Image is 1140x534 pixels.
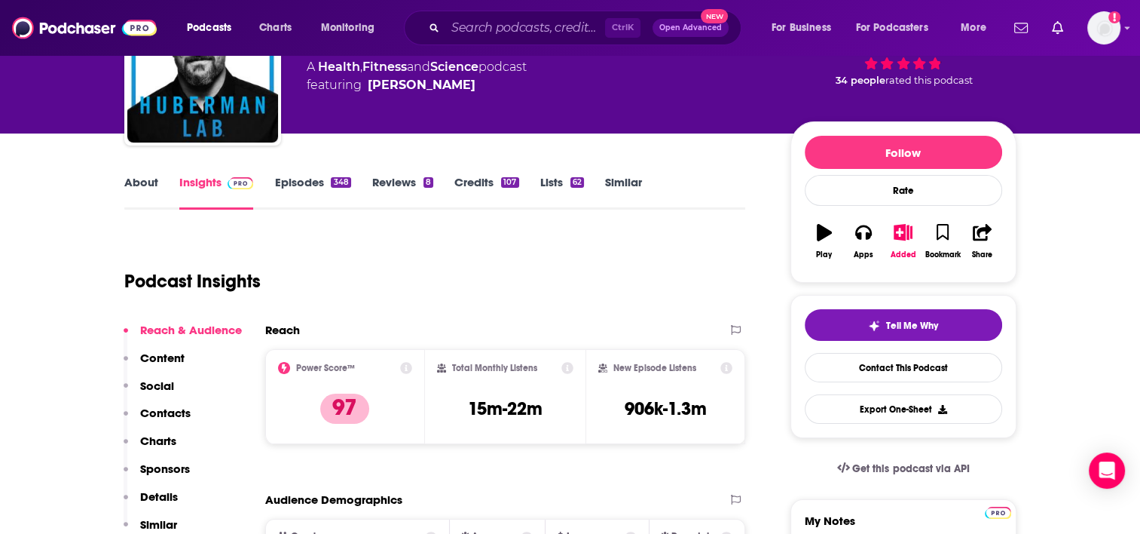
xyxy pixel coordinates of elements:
span: Ctrl K [605,18,640,38]
p: Reach & Audience [140,323,242,337]
button: open menu [176,16,251,40]
button: Apps [844,214,883,269]
h2: Audience Demographics [265,493,402,507]
p: Charts [140,434,176,448]
div: Bookmark [925,250,960,259]
a: Fitness [362,60,407,74]
button: Social [124,379,174,407]
span: For Podcasters [856,17,928,38]
img: Podchaser Pro [985,507,1011,519]
a: Pro website [985,505,1011,519]
p: Details [140,489,178,504]
span: Podcasts [187,17,231,38]
a: Reviews8 [372,175,433,210]
a: About [124,175,158,210]
p: Sponsors [140,462,190,476]
span: Open Advanced [659,24,722,32]
a: Science [430,60,478,74]
div: 107 [501,177,518,188]
div: Open Intercom Messenger [1089,453,1125,489]
button: open menu [950,16,1005,40]
span: Get this podcast via API [852,462,969,475]
button: Follow [805,136,1002,169]
a: Episodes348 [274,175,350,210]
button: Show profile menu [1087,11,1120,44]
span: Monitoring [321,17,374,38]
span: 34 people [836,75,885,86]
span: Logged in as carisahays [1087,11,1120,44]
button: Charts [124,434,176,462]
h3: 906k-1.3m [625,397,707,420]
p: Contacts [140,406,191,420]
a: InsightsPodchaser Pro [179,175,254,210]
p: 97 [320,394,369,424]
a: Similar [605,175,642,210]
div: Added [891,250,916,259]
div: 348 [331,177,350,188]
button: open menu [846,16,950,40]
h2: Total Monthly Listens [452,363,537,373]
button: Open AdvancedNew [653,19,729,37]
a: Show notifications dropdown [1046,15,1069,41]
a: Show notifications dropdown [1008,15,1034,41]
div: Apps [854,250,873,259]
span: For Business [772,17,831,38]
button: tell me why sparkleTell Me Why [805,309,1002,341]
button: Export One-Sheet [805,394,1002,424]
div: Search podcasts, credits, & more... [418,11,756,45]
button: Details [124,489,178,517]
svg: Add a profile image [1108,11,1120,23]
button: open menu [310,16,394,40]
span: New [701,9,728,23]
a: Health [318,60,360,74]
img: Podchaser Pro [228,177,254,189]
span: featuring [307,76,527,94]
img: Podchaser - Follow, Share and Rate Podcasts [12,14,157,42]
button: Bookmark [923,214,962,269]
a: Get this podcast via API [825,450,982,487]
button: open menu [761,16,850,40]
h1: Podcast Insights [124,270,261,293]
span: and [407,60,430,74]
div: 62 [570,177,584,188]
h2: New Episode Listens [613,363,696,373]
h2: Reach [265,323,300,337]
a: Credits107 [454,175,518,210]
p: Social [140,379,174,393]
span: , [360,60,362,74]
a: Contact This Podcast [805,353,1002,382]
button: Content [124,351,185,379]
p: Content [140,351,185,365]
span: Tell Me Why [886,320,938,332]
a: Lists62 [540,175,584,210]
h2: Power Score™ [296,363,355,373]
div: Share [972,250,992,259]
div: Rate [805,175,1002,206]
button: Share [962,214,1001,269]
button: Contacts [124,406,191,434]
a: Charts [249,16,301,40]
div: [PERSON_NAME] [368,76,475,94]
div: 8 [423,177,433,188]
button: Reach & Audience [124,323,242,351]
div: Play [816,250,832,259]
span: rated this podcast [885,75,973,86]
img: tell me why sparkle [868,320,880,332]
input: Search podcasts, credits, & more... [445,16,605,40]
span: More [961,17,986,38]
p: Similar [140,517,177,532]
span: Charts [259,17,292,38]
button: Sponsors [124,462,190,489]
div: A podcast [307,58,527,94]
h3: 15m-22m [468,397,542,420]
img: User Profile [1087,11,1120,44]
button: Play [805,214,844,269]
button: Added [883,214,922,269]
